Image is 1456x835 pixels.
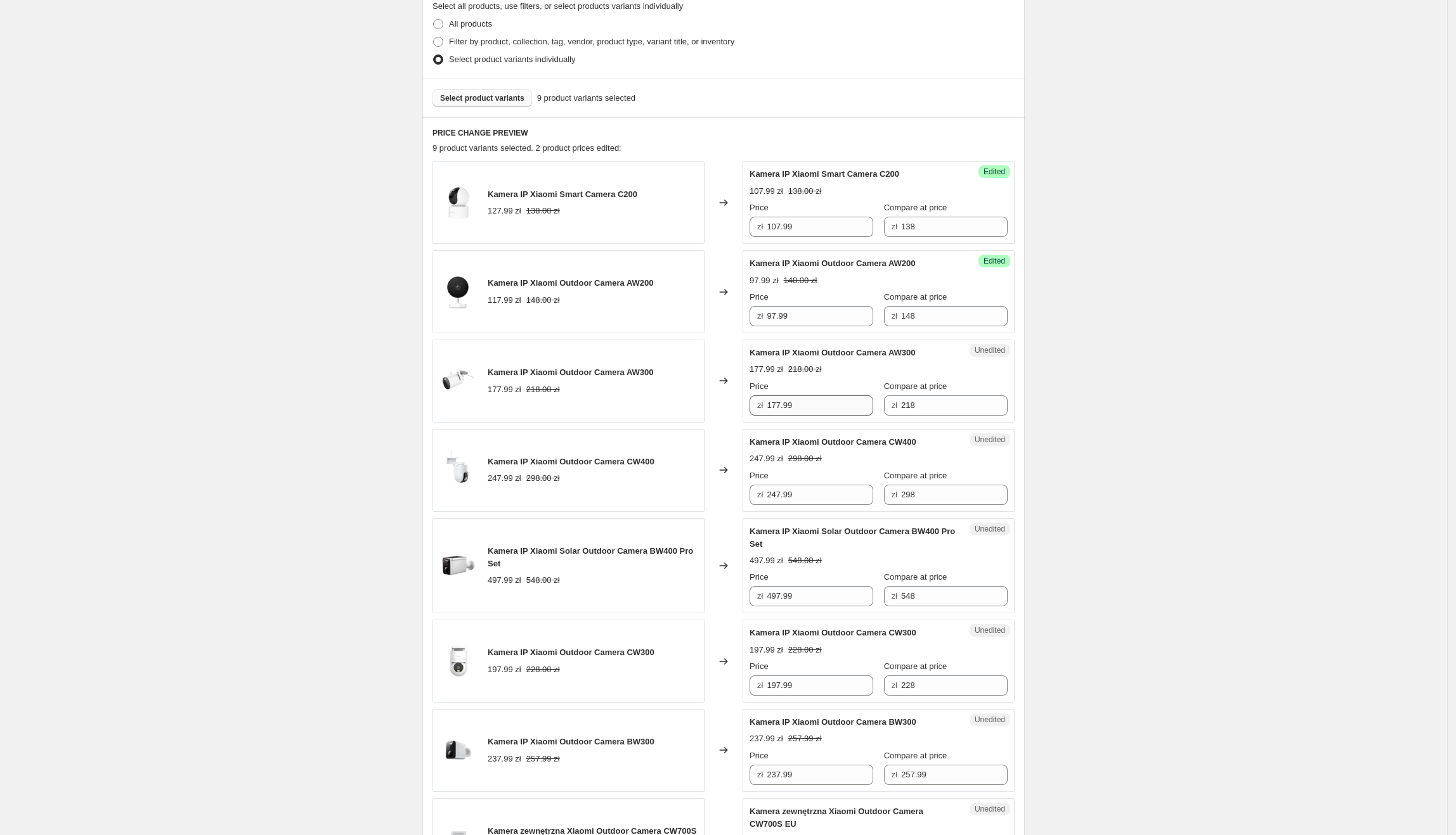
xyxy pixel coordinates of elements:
span: Select product variants individually [449,54,575,64]
span: Unedited [975,804,1005,814]
span: Kamera IP Xiaomi Outdoor Camera AW200 [488,278,654,288]
span: Kamera IP Xiaomi Outdoor Camera CW400 [750,437,916,447]
span: Price [750,203,769,212]
img: 10730_Xiaomi_Outdoor_Camera_AW300-1-1200px_80x.png [439,362,478,400]
span: Compare at price [884,572,947,582]
div: 127.99 zł [488,205,521,217]
span: Unedited [975,435,1005,445]
span: Kamera IP Xiaomi Solar Outdoor Camera BW400 Pro Set [750,526,955,549]
span: zł [757,311,763,321]
div: 97.99 zł [750,274,779,287]
span: Unedited [975,345,1005,355]
strike: 148.00 zł [526,294,560,307]
strike: 148.00 zł [784,274,817,287]
span: Kamera IP Xiaomi Solar Outdoor Camera BW400 Pro Set [488,546,693,568]
span: Select product variants [440,93,524,103]
span: zł [892,591,897,601]
span: Compare at price [884,381,947,391]
span: Kamera IP Xiaomi Outdoor Camera BW300 [750,717,916,727]
span: Compare at price [884,661,947,671]
span: Price [750,471,769,480]
img: 5077_xiaomi_smart_camera_c200-1-base-800px_80x.png [439,184,478,222]
span: Price [750,572,769,582]
strike: 228.00 zł [526,663,560,676]
span: Kamera IP Xiaomi Outdoor Camera CW300 [488,647,654,657]
span: Kamera IP Xiaomi Smart Camera C200 [750,169,899,179]
div: 237.99 zł [750,732,783,745]
span: Unedited [975,524,1005,534]
span: Compare at price [884,292,947,302]
div: 177.99 zł [488,383,521,396]
span: Edited [984,256,1005,266]
strike: 257.99 zł [526,753,560,765]
h6: PRICE CHANGE PREVIEW [432,128,1015,138]
span: zł [892,770,897,779]
div: 197.99 zł [750,644,783,656]
div: 117.99 zł [488,294,521,307]
span: zł [892,680,897,690]
span: zł [892,490,897,499]
span: Unedited [975,715,1005,725]
span: Price [750,751,769,760]
strike: 548.00 zł [788,554,822,567]
strike: 548.00 zł [526,574,560,587]
span: Compare at price [884,471,947,480]
strike: 218.00 zł [526,383,560,396]
span: zł [892,400,897,410]
strike: 228.00 zł [788,644,822,656]
span: Kamera zewnętrzna Xiaomi Outdoor Camera CW700S EU [750,806,923,829]
img: 15549_Xiaomi-Outdoor-Camera-CW300-1-1600px_80x.png [439,642,478,680]
strike: 257.99 zł [788,732,822,745]
span: Price [750,292,769,302]
div: 107.99 zł [750,185,783,198]
img: 15412_Xiaomi_Solar_Outdoor_Camera_BW400_Pro_Set-1-1600px_80x.png [439,547,478,585]
span: Kamera IP Xiaomi Smart Camera C200 [488,189,637,199]
strike: 138.00 zł [526,205,560,217]
span: Kamera IP Xiaomi Outdoor Camera CW400 [488,457,654,466]
span: zł [757,490,763,499]
span: Kamera IP Xiaomi Outdoor Camera AW200 [750,258,916,268]
span: Select all products, use filters, or select products variants individually [432,1,683,11]
span: Filter by product, collection, tag, vendor, product type, variant title, or inventory [449,37,734,46]
button: Select product variants [432,89,532,107]
span: Compare at price [884,751,947,760]
span: Kamera IP Xiaomi Outdoor Camera CW300 [750,628,916,637]
span: Kamera IP Xiaomi Outdoor Camera BW300 [488,737,654,746]
span: zł [757,770,763,779]
div: 237.99 zł [488,753,521,765]
span: Price [750,381,769,391]
span: Edited [984,167,1005,177]
span: zł [892,222,897,231]
span: Unedited [975,625,1005,635]
img: 14791_xiaomi-outdoor-camera-cw400-1mic_80x.png [439,451,478,489]
span: 9 product variants selected [537,92,635,105]
span: Kamera IP Xiaomi Outdoor Camera AW300 [750,348,916,357]
strike: 298.00 zł [788,452,822,465]
div: 247.99 zł [488,472,521,485]
span: zł [757,400,763,410]
div: 197.99 zł [488,663,521,676]
span: Price [750,661,769,671]
img: 16983_bw300_25281_2529_80x.png [439,731,478,769]
span: zł [757,222,763,231]
img: 5090_xiaomi_outdoor_camera_aw200-1-1600px_80x.png [439,273,478,311]
span: zł [892,311,897,321]
span: zł [757,591,763,601]
div: 497.99 zł [750,554,783,567]
span: Compare at price [884,203,947,212]
div: 177.99 zł [750,363,783,376]
span: 9 product variants selected. 2 product prices edited: [432,143,621,153]
div: 497.99 zł [488,574,521,587]
strike: 298.00 zł [526,472,560,485]
span: zł [757,680,763,690]
div: 247.99 zł [750,452,783,465]
span: Kamera IP Xiaomi Outdoor Camera AW300 [488,367,654,377]
strike: 138.00 zł [788,185,822,198]
span: All products [449,19,492,29]
strike: 218.00 zł [788,363,822,376]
